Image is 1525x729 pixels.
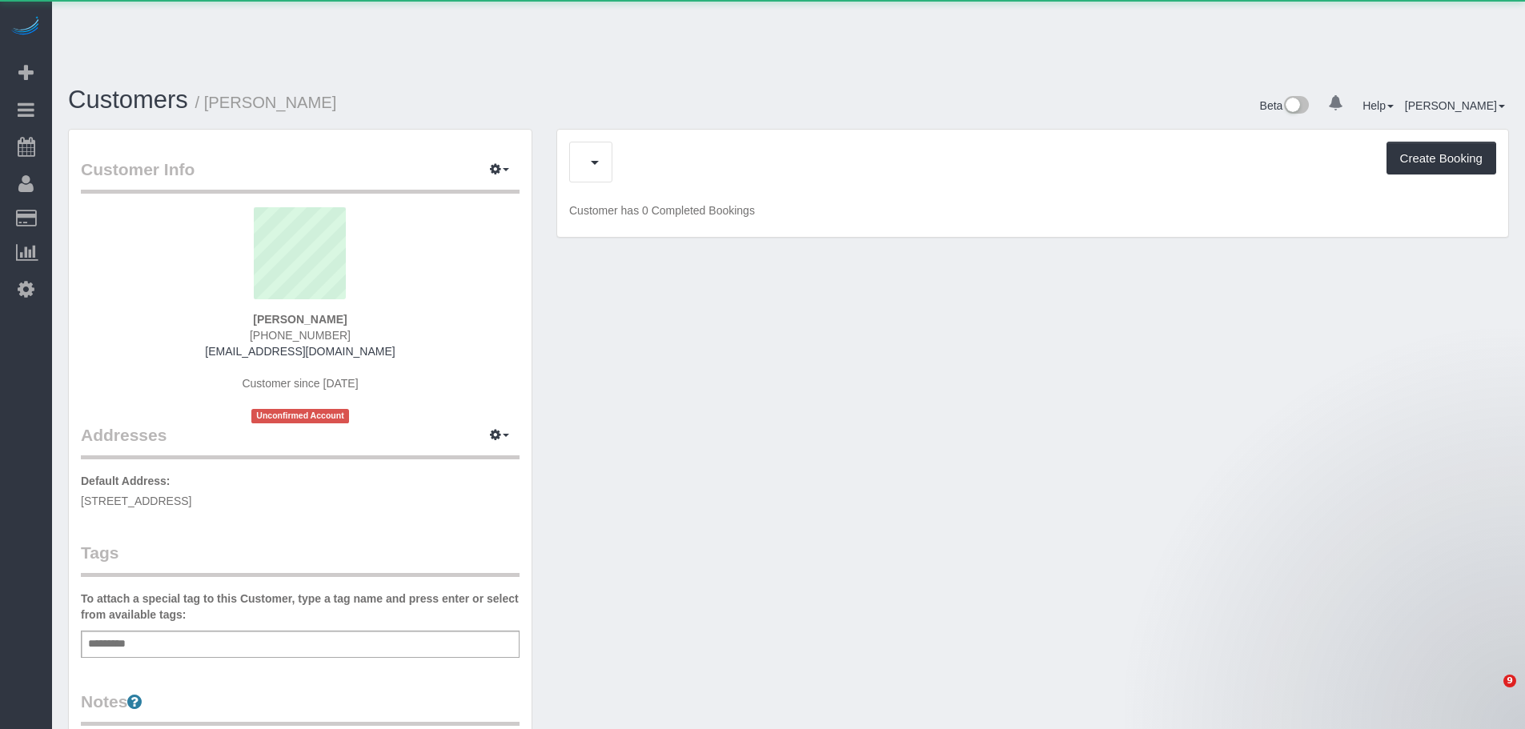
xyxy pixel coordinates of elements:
legend: Tags [81,541,520,577]
p: Customer has 0 Completed Bookings [569,202,1496,218]
button: Create Booking [1387,142,1496,175]
iframe: Intercom live chat [1471,675,1509,713]
span: Unconfirmed Account [251,409,349,423]
a: [EMAIL_ADDRESS][DOMAIN_NAME] [205,345,395,358]
legend: Notes [81,690,520,726]
a: [PERSON_NAME] [1405,99,1505,112]
span: [STREET_ADDRESS] [81,495,191,507]
a: Customers [68,86,188,114]
label: To attach a special tag to this Customer, type a tag name and press enter or select from availabl... [81,591,520,623]
a: Help [1362,99,1394,112]
small: / [PERSON_NAME] [195,94,337,111]
a: Beta [1260,99,1310,112]
legend: Customer Info [81,158,520,194]
span: Customer since [DATE] [242,377,358,390]
label: Default Address: [81,473,171,489]
span: 9 [1503,675,1516,687]
strong: [PERSON_NAME] [253,313,347,326]
span: [PHONE_NUMBER] [250,329,351,342]
img: New interface [1282,96,1309,117]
